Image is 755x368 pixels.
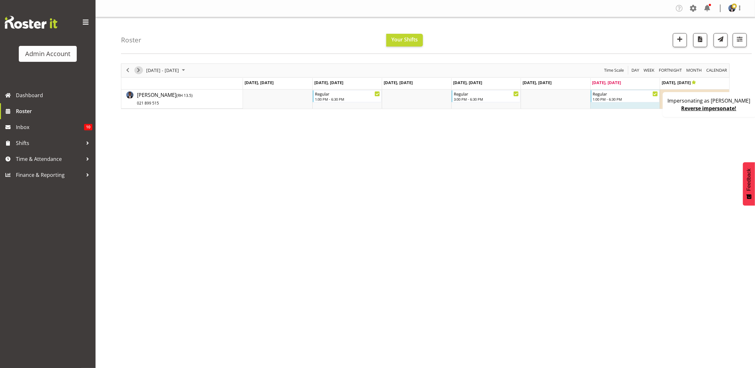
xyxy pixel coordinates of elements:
table: Timeline Week of August 16, 2025 [243,90,729,109]
div: Green, Fred"s event - Regular Begin From Tuesday, August 12, 2025 at 1:00:00 PM GMT+12:00 Ends At... [313,90,381,102]
span: Shifts [16,138,83,148]
a: Reverse impersonate! [681,105,737,112]
div: previous period [122,64,133,77]
div: Green, Fred"s event - Regular Begin From Thursday, August 14, 2025 at 3:00:00 PM GMT+12:00 Ends A... [452,90,520,102]
div: Timeline Week of August 16, 2025 [121,63,730,109]
button: Download a PDF of the roster according to the set date range. [693,33,707,47]
div: Green, Fred"s event - Regular Begin From Saturday, August 16, 2025 at 1:00:00 PM GMT+12:00 Ends A... [591,90,659,102]
div: Admin Account [25,49,70,59]
button: Fortnight [658,66,683,74]
div: next period [133,64,144,77]
span: [DATE] - [DATE] [146,66,180,74]
button: Your Shifts [386,34,423,47]
div: Regular [593,90,658,97]
span: Roster [16,106,92,116]
button: Time Scale [603,66,625,74]
h4: Roster [121,36,141,44]
span: 021 899 515 [137,100,159,106]
button: Month [705,66,728,74]
button: August 2025 [145,66,188,74]
div: 1:00 PM - 6:30 PM [315,97,380,102]
div: Regular [315,90,380,97]
span: RH 13.5 [178,93,191,98]
span: Inbox [16,122,84,132]
button: Timeline Week [643,66,656,74]
button: Timeline Month [685,66,703,74]
span: Your Shifts [391,36,418,43]
span: Week [643,66,655,74]
img: Rosterit website logo [5,16,57,29]
span: 10 [84,124,92,130]
button: Timeline Day [630,66,640,74]
img: black-ianbbb17ca7de4945c725cbf0de5c0c82ee.png [728,4,736,12]
span: [DATE], [DATE] [523,80,552,85]
button: Feedback - Show survey [743,162,755,206]
span: [DATE], [DATE] [662,80,696,85]
span: Dashboard [16,90,92,100]
div: 1:00 PM - 6:30 PM [593,97,658,102]
button: Filter Shifts [733,33,747,47]
button: Previous [124,66,132,74]
div: Regular [454,90,519,97]
span: [DATE], [DATE] [314,80,343,85]
p: Impersonating as [PERSON_NAME] [667,97,750,105]
span: Time & Attendance [16,154,83,164]
a: [PERSON_NAME](RH 13.5)021 899 515 [137,91,193,106]
div: August 11 - 17, 2025 [144,64,189,77]
span: Month [686,66,702,74]
span: [DATE], [DATE] [384,80,413,85]
span: calendar [706,66,728,74]
span: [DATE], [DATE] [592,80,621,85]
span: Feedback [746,169,752,191]
span: Finance & Reporting [16,170,83,180]
td: Green, Fred resource [121,90,243,109]
span: [DATE], [DATE] [245,80,274,85]
button: Next [134,66,143,74]
button: Add a new shift [673,33,687,47]
span: Time Scale [603,66,624,74]
span: [PERSON_NAME] [137,91,193,106]
button: Send a list of all shifts for the selected filtered period to all rostered employees. [714,33,728,47]
span: ( ) [176,93,193,98]
div: 3:00 PM - 6:30 PM [454,97,519,102]
span: Day [631,66,640,74]
span: [DATE], [DATE] [453,80,482,85]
